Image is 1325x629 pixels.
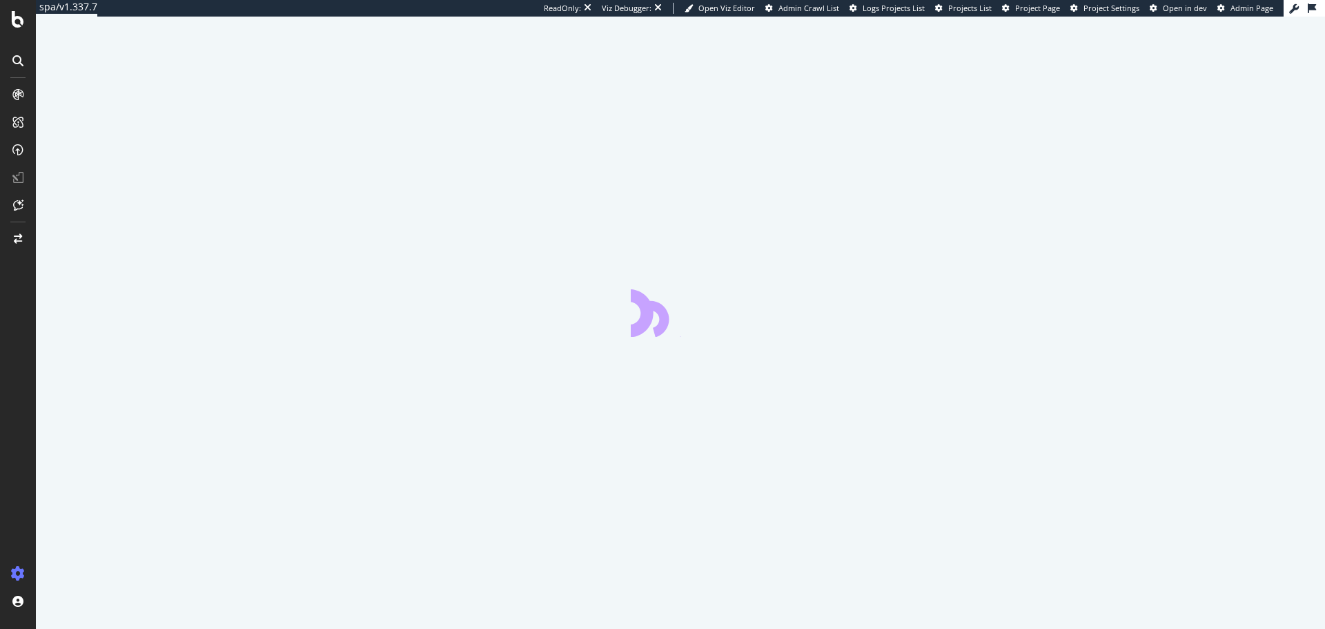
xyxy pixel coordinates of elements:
a: Logs Projects List [850,3,925,14]
a: Projects List [935,3,992,14]
a: Open Viz Editor [685,3,755,14]
span: Open in dev [1163,3,1207,13]
span: Project Page [1015,3,1060,13]
div: animation [631,287,730,337]
a: Project Page [1002,3,1060,14]
span: Admin Page [1230,3,1273,13]
span: Admin Crawl List [778,3,839,13]
span: Logs Projects List [863,3,925,13]
span: Open Viz Editor [698,3,755,13]
a: Admin Page [1217,3,1273,14]
a: Open in dev [1150,3,1207,14]
a: Project Settings [1070,3,1139,14]
div: ReadOnly: [544,3,581,14]
a: Admin Crawl List [765,3,839,14]
span: Projects List [948,3,992,13]
div: Viz Debugger: [602,3,651,14]
span: Project Settings [1083,3,1139,13]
